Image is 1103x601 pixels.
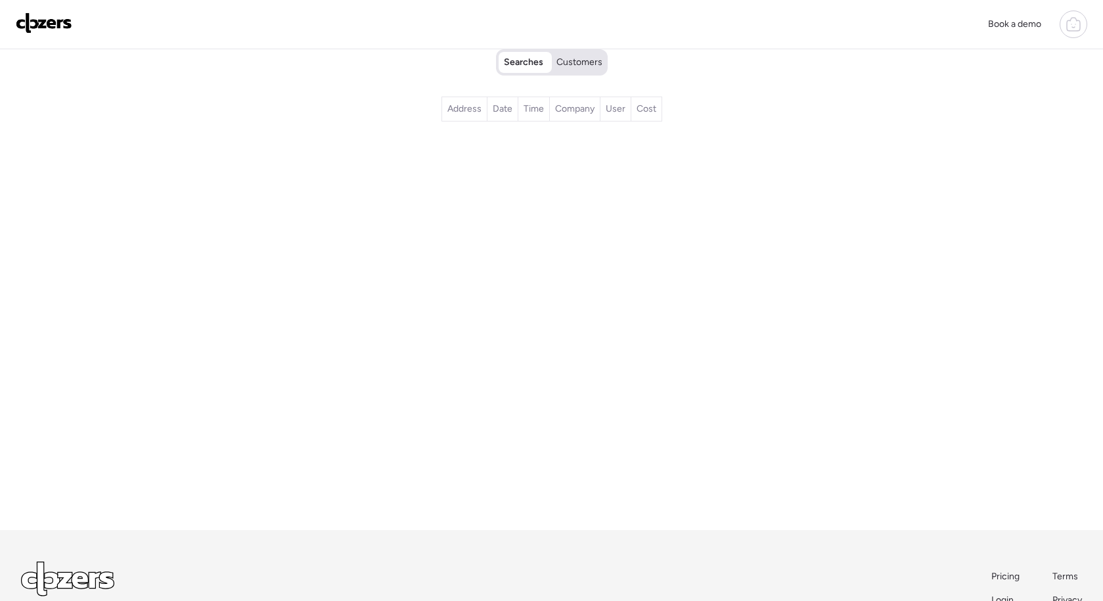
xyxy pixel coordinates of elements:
a: Terms [1052,570,1082,583]
span: Time [524,103,544,114]
span: Customers [556,56,602,69]
span: Searches [504,56,543,69]
span: Terms [1052,571,1078,582]
img: Logo Light [21,562,114,596]
span: Cost [637,103,656,114]
span: Date [493,103,512,114]
span: Pricing [991,571,1020,582]
span: Address [447,103,482,114]
img: Logo [16,12,72,33]
a: Pricing [991,570,1021,583]
span: User [606,103,625,114]
span: Company [555,103,595,114]
span: Book a demo [988,18,1041,30]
